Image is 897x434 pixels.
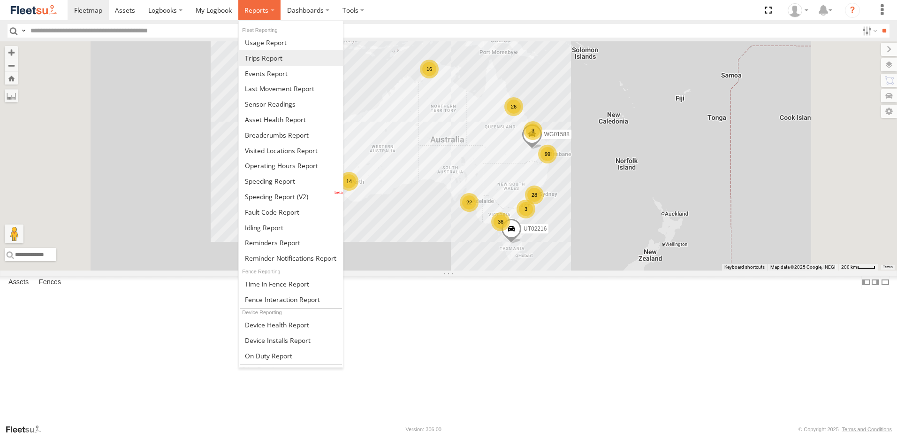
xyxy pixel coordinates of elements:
div: 26 [504,97,523,116]
a: Terms [883,265,893,269]
span: UT02216 [524,225,547,232]
a: Last Movement Report [239,81,343,96]
label: Assets [4,276,33,289]
label: Search Filter Options [859,24,879,38]
label: Map Settings [881,105,897,118]
span: 200 km [841,264,857,270]
button: Drag Pegman onto the map to open Street View [5,225,23,243]
div: 3 [524,121,542,140]
i: ? [845,3,860,18]
a: Idling Report [239,220,343,235]
div: 3 [517,200,535,218]
label: Fences [34,276,66,289]
a: Reminders Report [239,235,343,251]
label: Hide Summary Table [881,276,890,289]
a: Fault Code Report [239,204,343,220]
a: Time in Fences Report [239,276,343,292]
a: Device Health Report [239,317,343,333]
span: WG01588 [544,131,570,138]
a: Fleet Speed Report (V2) [239,189,343,204]
div: Version: 306.00 [406,426,441,432]
div: 99 [538,145,557,163]
div: 36 [491,212,510,231]
div: 16 [420,60,439,78]
button: Zoom in [5,46,18,59]
a: Usage Report [239,35,343,50]
a: Fence Interaction Report [239,292,343,307]
a: Sensor Readings [239,96,343,112]
div: Nigel Scott [784,3,812,17]
button: Zoom out [5,59,18,72]
div: © Copyright 2025 - [798,426,892,432]
a: Trips Report [239,50,343,66]
a: Visited Locations Report [239,143,343,158]
label: Dock Summary Table to the Left [861,276,871,289]
a: Asset Health Report [239,112,343,127]
a: Service Reminder Notifications Report [239,250,343,266]
label: Measure [5,89,18,102]
a: Visit our Website [5,425,48,434]
button: Keyboard shortcuts [724,264,765,271]
a: Fleet Speed Report [239,173,343,189]
button: Map scale: 200 km per 35 pixels [838,264,878,271]
label: Dock Summary Table to the Right [871,276,880,289]
a: Terms and Conditions [842,426,892,432]
a: Full Events Report [239,66,343,81]
span: Map data ©2025 Google, INEGI [770,264,836,270]
a: On Duty Report [239,348,343,364]
button: Zoom Home [5,72,18,85]
label: Search Query [20,24,27,38]
div: 14 [340,172,358,191]
a: Device Installs Report [239,333,343,348]
div: 28 [525,186,544,204]
img: fleetsu-logo-horizontal.svg [9,4,58,16]
div: 22 [460,193,479,212]
a: Breadcrumbs Report [239,127,343,143]
a: Asset Operating Hours Report [239,158,343,173]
